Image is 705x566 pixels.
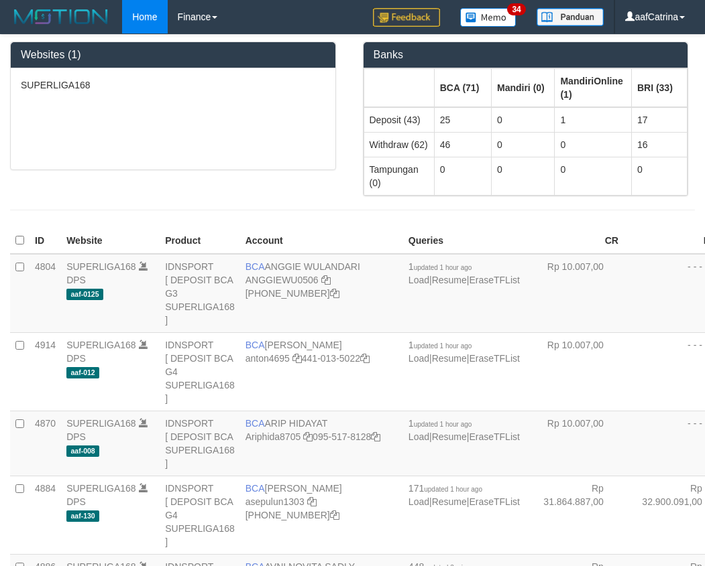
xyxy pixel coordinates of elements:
[30,476,61,554] td: 4884
[491,68,554,107] th: Group: activate to sort column ascending
[360,353,370,364] a: Copy 4410135022 to clipboard
[10,7,112,27] img: MOTION_logo.png
[409,340,472,350] span: 1
[30,254,61,333] td: 4804
[61,228,160,254] th: Website
[61,411,160,476] td: DPS
[409,431,429,442] a: Load
[66,418,136,429] a: SUPERLIGA168
[66,445,99,457] span: aaf-008
[631,107,687,133] td: 17
[21,78,325,92] p: SUPERLIGA168
[434,157,491,195] td: 0
[409,483,482,494] span: 171
[555,132,631,157] td: 0
[409,261,520,285] span: | |
[240,332,403,411] td: [PERSON_NAME] 441-013-5022
[374,49,678,61] h3: Banks
[66,261,136,272] a: SUPERLIGA168
[66,483,136,494] a: SUPERLIGA168
[330,288,339,299] a: Copy 4062213373 to clipboard
[414,264,472,271] span: updated 1 hour ago
[240,476,403,554] td: [PERSON_NAME] [PHONE_NUMBER]
[364,68,434,107] th: Group: activate to sort column ascending
[321,275,331,285] a: Copy ANGGIEWU0506 to clipboard
[537,8,604,26] img: panduan.png
[61,254,160,333] td: DPS
[246,431,301,442] a: Ariphida8705
[66,367,99,378] span: aaf-012
[246,353,290,364] a: anton4695
[30,332,61,411] td: 4914
[30,228,61,254] th: ID
[403,228,525,254] th: Queries
[631,132,687,157] td: 16
[246,275,319,285] a: ANGGIEWU0506
[409,353,429,364] a: Load
[246,340,265,350] span: BCA
[469,353,519,364] a: EraseTFList
[460,8,517,27] img: Button%20Memo.svg
[160,332,240,411] td: IDNSPORT [ DEPOSIT BCA G4 SUPERLIGA168 ]
[30,411,61,476] td: 4870
[469,496,519,507] a: EraseTFList
[409,418,520,442] span: | |
[434,107,491,133] td: 25
[66,340,136,350] a: SUPERLIGA168
[409,275,429,285] a: Load
[61,332,160,411] td: DPS
[409,483,520,507] span: | |
[409,261,472,272] span: 1
[432,275,467,285] a: Resume
[371,431,380,442] a: Copy 0955178128 to clipboard
[555,107,631,133] td: 1
[414,421,472,428] span: updated 1 hour ago
[469,431,519,442] a: EraseTFList
[303,431,313,442] a: Copy Ariphida8705 to clipboard
[364,157,434,195] td: Tampungan (0)
[424,486,482,493] span: updated 1 hour ago
[240,411,403,476] td: ARIP HIDAYAT 095-517-8128
[432,496,467,507] a: Resume
[364,107,434,133] td: Deposit (43)
[66,289,103,300] span: aaf-0125
[525,476,624,554] td: Rp 31.864.887,00
[491,132,554,157] td: 0
[409,418,472,429] span: 1
[434,68,491,107] th: Group: activate to sort column ascending
[240,228,403,254] th: Account
[525,228,624,254] th: CR
[507,3,525,15] span: 34
[631,157,687,195] td: 0
[364,132,434,157] td: Withdraw (62)
[21,49,325,61] h3: Websites (1)
[631,68,687,107] th: Group: activate to sort column ascending
[432,353,467,364] a: Resume
[525,254,624,333] td: Rp 10.007,00
[307,496,317,507] a: Copy asepulun1303 to clipboard
[491,107,554,133] td: 0
[160,254,240,333] td: IDNSPORT [ DEPOSIT BCA G3 SUPERLIGA168 ]
[246,261,265,272] span: BCA
[240,254,403,333] td: ANGGIE WULANDARI [PHONE_NUMBER]
[246,418,265,429] span: BCA
[525,411,624,476] td: Rp 10.007,00
[469,275,519,285] a: EraseTFList
[432,431,467,442] a: Resume
[246,483,265,494] span: BCA
[525,332,624,411] td: Rp 10.007,00
[160,411,240,476] td: IDNSPORT [ DEPOSIT BCA SUPERLIGA168 ]
[555,157,631,195] td: 0
[292,353,302,364] a: Copy anton4695 to clipboard
[555,68,631,107] th: Group: activate to sort column ascending
[409,340,520,364] span: | |
[409,496,429,507] a: Load
[160,228,240,254] th: Product
[246,496,305,507] a: asepulun1303
[491,157,554,195] td: 0
[61,476,160,554] td: DPS
[414,342,472,350] span: updated 1 hour ago
[434,132,491,157] td: 46
[373,8,440,27] img: Feedback.jpg
[66,510,99,522] span: aaf-130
